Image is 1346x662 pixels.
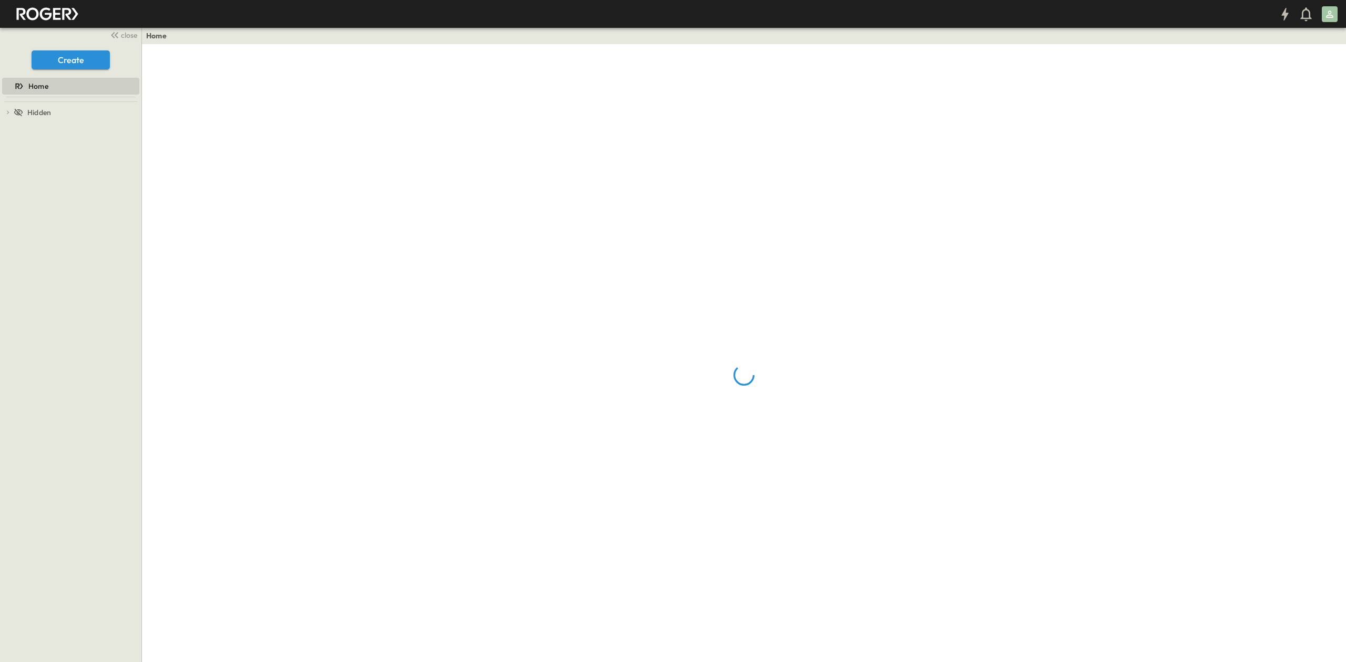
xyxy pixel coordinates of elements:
nav: breadcrumbs [146,30,173,41]
button: Create [32,50,110,69]
a: Home [146,30,167,41]
span: close [121,30,137,40]
span: Home [28,81,48,91]
a: Home [2,79,137,94]
button: close [106,27,139,42]
span: Hidden [27,107,51,118]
